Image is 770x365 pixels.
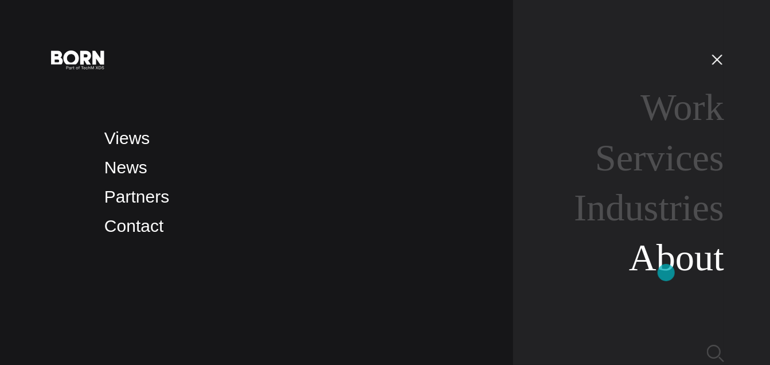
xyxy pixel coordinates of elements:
a: News [104,158,147,177]
a: Contact [104,216,163,235]
button: Open [703,47,731,71]
a: Services [595,137,724,178]
img: Search [707,345,724,362]
a: Partners [104,187,169,206]
a: Views [104,129,150,147]
a: Work [640,86,724,128]
a: About [629,236,724,278]
a: Industries [574,187,724,228]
